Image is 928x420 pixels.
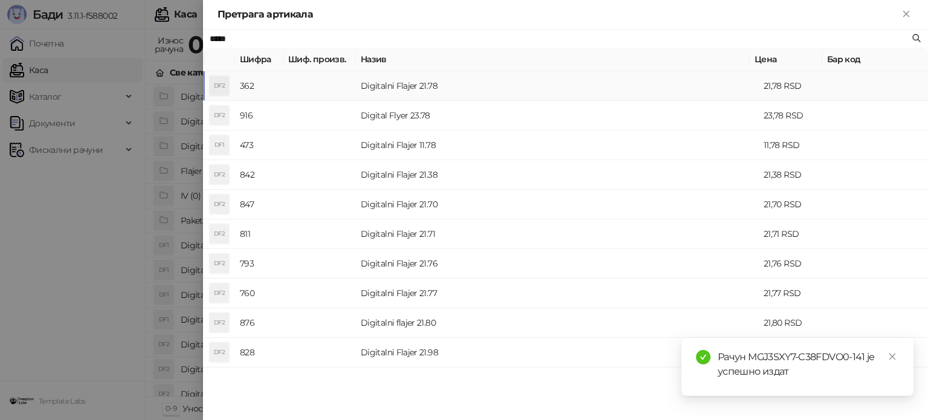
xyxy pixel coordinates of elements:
[210,76,229,95] div: DF2
[356,249,759,279] td: Digitalni Flajer 21.76
[750,48,822,71] th: Цена
[759,160,831,190] td: 21,38 RSD
[759,71,831,101] td: 21,78 RSD
[235,101,283,131] td: 916
[235,279,283,308] td: 760
[899,7,913,22] button: Close
[356,308,759,338] td: Digitalni flajer 21.80
[210,313,229,332] div: DF2
[235,190,283,219] td: 847
[210,195,229,214] div: DF2
[759,190,831,219] td: 21,70 RSD
[235,338,283,367] td: 828
[235,308,283,338] td: 876
[210,254,229,273] div: DF2
[759,308,831,338] td: 21,80 RSD
[759,219,831,249] td: 21,71 RSD
[235,48,283,71] th: Шифра
[210,106,229,125] div: DF2
[718,350,899,379] div: Рачун MGJ3SXY7-C38FDVO0-141 је успешно издат
[210,283,229,303] div: DF2
[822,48,919,71] th: Бар код
[356,190,759,219] td: Digitalni Flajer 21.70
[356,101,759,131] td: Digital Flyer 23.78
[356,279,759,308] td: Digitalni Flajer 21.77
[210,165,229,184] div: DF2
[356,131,759,160] td: Digitalni Flajer 11.78
[759,249,831,279] td: 21,76 RSD
[235,219,283,249] td: 811
[283,48,356,71] th: Шиф. произв.
[235,71,283,101] td: 362
[217,7,899,22] div: Претрага артикала
[759,279,831,308] td: 21,77 RSD
[356,160,759,190] td: Digitalni Flajer 21.38
[356,71,759,101] td: Digitalni Flajer 21.78
[759,101,831,131] td: 23,78 RSD
[696,350,710,364] span: check-circle
[235,160,283,190] td: 842
[235,131,283,160] td: 473
[210,224,229,244] div: DF2
[886,350,899,363] a: Close
[356,219,759,249] td: Digitalni Flajer 21.71
[235,249,283,279] td: 793
[210,135,229,155] div: DF1
[356,338,759,367] td: Digitalni Flajer 21.98
[356,48,750,71] th: Назив
[759,131,831,160] td: 11,78 RSD
[210,343,229,362] div: DF2
[888,352,897,361] span: close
